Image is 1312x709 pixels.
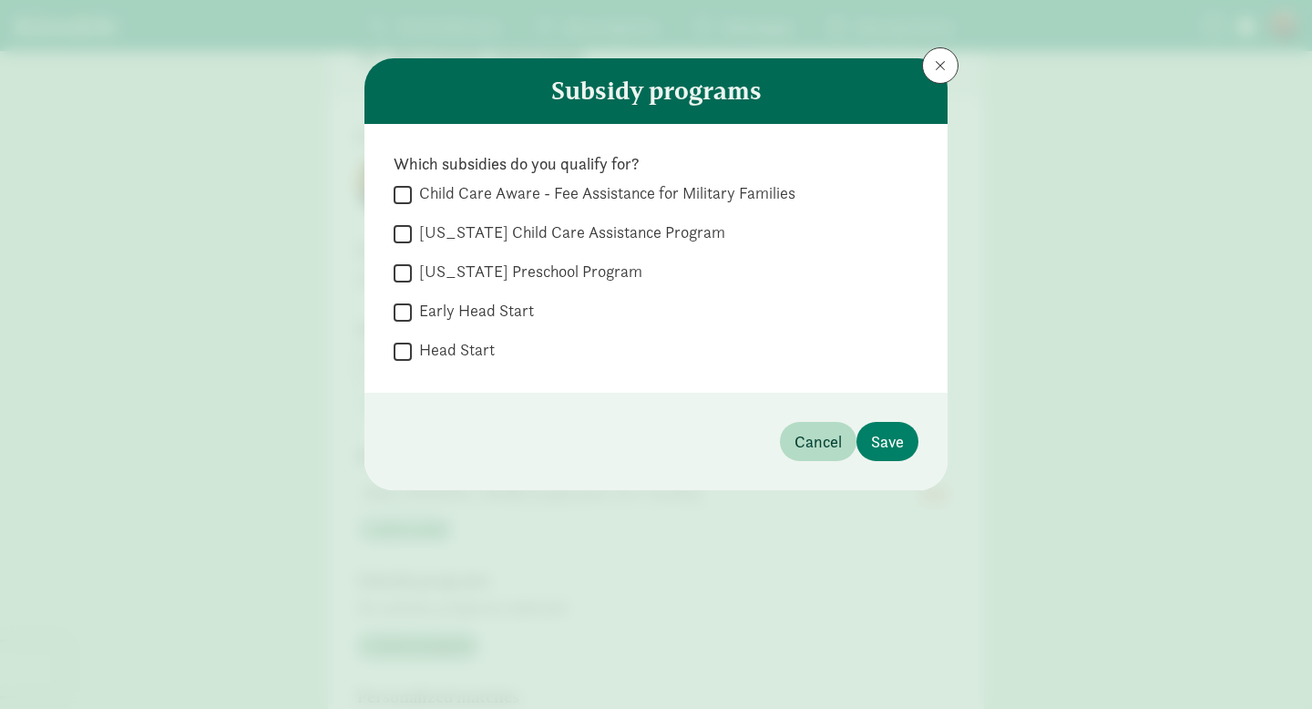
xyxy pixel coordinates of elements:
[856,422,918,461] button: Save
[551,77,762,106] h4: Subsidy programs
[412,182,795,204] label: Child Care Aware - Fee Assistance for Military Families
[412,300,534,322] label: Early Head Start
[412,339,495,361] label: Head Start
[394,153,640,174] strong: Which subsidies do you qualify for?
[871,429,904,454] span: Save
[412,221,725,243] label: [US_STATE] Child Care Assistance Program
[794,429,842,454] span: Cancel
[412,261,642,283] label: [US_STATE] Preschool Program
[780,422,856,461] button: Cancel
